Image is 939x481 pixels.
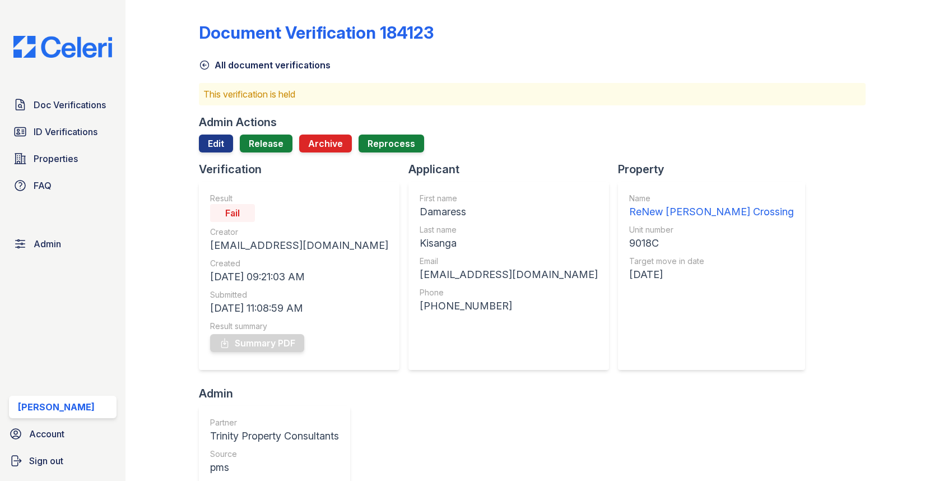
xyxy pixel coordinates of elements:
[4,450,121,472] a: Sign out
[210,417,339,428] div: Partner
[210,300,388,316] div: [DATE] 11:08:59 AM
[9,233,117,255] a: Admin
[34,237,61,251] span: Admin
[34,125,97,138] span: ID Verifications
[629,235,794,251] div: 9018C
[210,460,339,475] div: pms
[210,289,388,300] div: Submitted
[9,94,117,116] a: Doc Verifications
[629,193,794,220] a: Name ReNew [PERSON_NAME] Crossing
[210,269,388,285] div: [DATE] 09:21:03 AM
[34,152,78,165] span: Properties
[618,161,814,177] div: Property
[210,258,388,269] div: Created
[210,204,255,222] div: Fail
[299,135,352,152] button: Archive
[34,98,106,112] span: Doc Verifications
[629,193,794,204] div: Name
[629,267,794,283] div: [DATE]
[210,238,388,253] div: [EMAIL_ADDRESS][DOMAIN_NAME]
[4,36,121,58] img: CE_Logo_Blue-a8612792a0a2168367f1c8372b55b34899dd931a85d93a1a3d3e32e68fde9ad4.png
[420,256,598,267] div: Email
[210,226,388,238] div: Creator
[199,135,233,152] a: Edit
[29,427,64,441] span: Account
[199,22,434,43] div: Document Verification 184123
[359,135,424,152] button: Reprocess
[34,179,52,192] span: FAQ
[420,298,598,314] div: [PHONE_NUMBER]
[9,174,117,197] a: FAQ
[9,121,117,143] a: ID Verifications
[9,147,117,170] a: Properties
[210,193,388,204] div: Result
[629,224,794,235] div: Unit number
[210,428,339,444] div: Trinity Property Consultants
[199,386,359,401] div: Admin
[210,321,388,332] div: Result summary
[420,267,598,283] div: [EMAIL_ADDRESS][DOMAIN_NAME]
[420,204,598,220] div: Damaress
[420,287,598,298] div: Phone
[210,448,339,460] div: Source
[199,58,331,72] a: All document verifications
[420,235,598,251] div: Kisanga
[240,135,292,152] a: Release
[420,224,598,235] div: Last name
[4,423,121,445] a: Account
[199,114,277,130] div: Admin Actions
[203,87,861,101] p: This verification is held
[29,454,63,468] span: Sign out
[199,161,408,177] div: Verification
[408,161,618,177] div: Applicant
[18,400,95,414] div: [PERSON_NAME]
[629,204,794,220] div: ReNew [PERSON_NAME] Crossing
[420,193,598,204] div: First name
[629,256,794,267] div: Target move in date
